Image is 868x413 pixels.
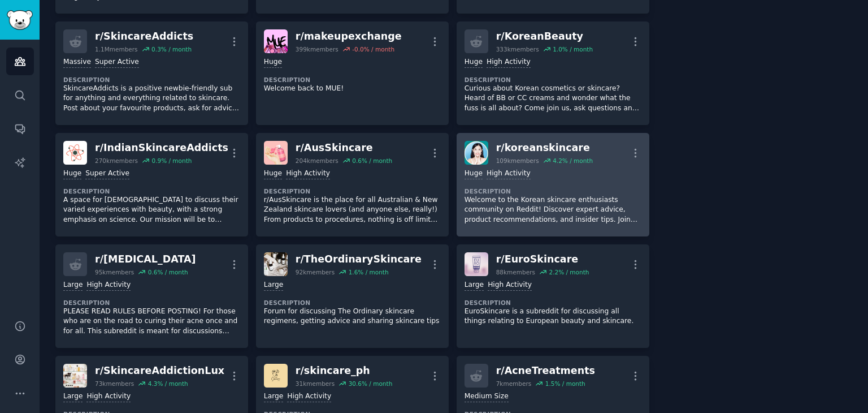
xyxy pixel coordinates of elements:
div: Massive [63,57,91,68]
div: r/ skincare_ph [296,364,392,378]
img: skincare_ph [264,364,288,388]
div: r/ koreanskincare [496,141,593,155]
dt: Description [465,299,641,307]
div: Huge [63,169,81,179]
a: koreanskincarer/koreanskincare109kmembers4.2% / monthHugeHigh ActivityDescriptionWelcome to the K... [457,133,649,236]
a: AusSkincarer/AusSkincare204kmembers0.6% / monthHugeHigh ActivityDescriptionr/AusSkincare is the p... [256,133,449,236]
img: SkincareAddictionLux [63,364,87,388]
dt: Description [63,187,240,195]
div: r/ SkincareAddictionLux [95,364,224,378]
div: 1.5 % / month [545,380,585,388]
dt: Description [465,76,641,84]
dt: Description [63,299,240,307]
div: Medium Size [465,392,509,402]
div: -0.0 % / month [352,45,394,53]
div: Super Active [85,169,129,179]
a: r/SkincareAddicts1.1Mmembers0.3% / monthMassiveSuper ActiveDescriptionSkincareAddicts is a positi... [55,21,248,125]
div: 4.3 % / month [148,380,188,388]
div: 0.3 % / month [151,45,192,53]
p: Forum for discussing The Ordinary skincare regimens, getting advice and sharing skincare tips [264,307,441,326]
a: TheOrdinarySkincarer/TheOrdinarySkincare92kmembers1.6% / monthLargeDescriptionForum for discussin... [256,244,449,348]
div: 92k members [296,268,335,276]
a: r/[MEDICAL_DATA]95kmembers0.6% / monthLargeHigh ActivityDescriptionPLEASE READ RULES BEFORE POSTI... [55,244,248,348]
div: Super Active [95,57,139,68]
div: 109k members [496,157,539,165]
div: High Activity [488,280,532,291]
div: High Activity [487,169,531,179]
div: r/ SkincareAddicts [95,29,193,44]
p: A space for [DEMOGRAPHIC_DATA] to discuss their varied experiences with beauty, with a strong emp... [63,195,240,225]
div: 1.1M members [95,45,138,53]
p: r/AusSkincare is the place for all Australian & New Zealand skincare lovers (and anyone else, rea... [264,195,441,225]
p: SkincareAddicts is a positive newbie-friendly sub for anything and everything related to skincare... [63,84,240,114]
p: Welcome back to MUE! [264,84,441,94]
p: PLEASE READ RULES BEFORE POSTING! For those who are on the road to curing their acne once and for... [63,307,240,337]
div: High Activity [287,392,331,402]
div: 4.2 % / month [553,157,593,165]
img: makeupexchange [264,29,288,53]
img: IndianSkincareAddicts [63,141,87,165]
div: Large [264,392,283,402]
div: r/ AusSkincare [296,141,392,155]
div: r/ [MEDICAL_DATA] [95,252,196,266]
dt: Description [264,299,441,307]
dt: Description [264,187,441,195]
div: 1.6 % / month [349,268,389,276]
div: 270k members [95,157,138,165]
img: AusSkincare [264,141,288,165]
div: Large [465,280,484,291]
dt: Description [264,76,441,84]
div: r/ IndianSkincareAddicts [95,141,228,155]
div: High Activity [286,169,330,179]
div: Huge [264,57,282,68]
p: Welcome to the Korean skincare enthusiasts community on Reddit! Discover expert advice, product r... [465,195,641,225]
div: High Activity [86,392,131,402]
img: EuroSkincare [465,252,488,276]
div: 399k members [296,45,338,53]
div: r/ AcneTreatments [496,364,595,378]
img: koreanskincare [465,141,488,165]
div: High Activity [86,280,131,291]
div: r/ TheOrdinarySkincare [296,252,422,266]
a: IndianSkincareAddictsr/IndianSkincareAddicts270kmembers0.9% / monthHugeSuper ActiveDescriptionA s... [55,133,248,236]
div: 0.6 % / month [352,157,392,165]
div: Large [63,280,83,291]
div: 31k members [296,380,335,388]
div: r/ KoreanBeauty [496,29,593,44]
img: TheOrdinarySkincare [264,252,288,276]
div: Huge [264,169,282,179]
a: makeupexchanger/makeupexchange399kmembers-0.0% / monthHugeDescriptionWelcome back to MUE! [256,21,449,125]
div: 30.6 % / month [349,380,393,388]
div: Huge [465,169,483,179]
div: 73k members [95,380,134,388]
p: EuroSkincare is a subreddit for discussing all things relating to European beauty and skincare. [465,307,641,326]
div: 0.9 % / month [151,157,192,165]
div: Large [63,392,83,402]
div: 2.2 % / month [549,268,589,276]
a: EuroSkincarer/EuroSkincare88kmembers2.2% / monthLargeHigh ActivityDescriptionEuroSkincare is a su... [457,244,649,348]
div: 95k members [95,268,134,276]
a: r/KoreanBeauty333kmembers1.0% / monthHugeHigh ActivityDescriptionCurious about Korean cosmetics o... [457,21,649,125]
div: 0.6 % / month [148,268,188,276]
div: r/ makeupexchange [296,29,402,44]
dt: Description [63,76,240,84]
div: High Activity [487,57,531,68]
div: 7k members [496,380,532,388]
div: 88k members [496,268,535,276]
dt: Description [465,187,641,195]
div: Huge [465,57,483,68]
div: 333k members [496,45,539,53]
img: GummySearch logo [7,10,33,30]
div: 204k members [296,157,338,165]
div: 1.0 % / month [553,45,593,53]
p: Curious about Korean cosmetics or skincare? Heard of BB or CC creams and wonder what the fuss is ... [465,84,641,114]
div: r/ EuroSkincare [496,252,589,266]
div: Large [264,280,283,291]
